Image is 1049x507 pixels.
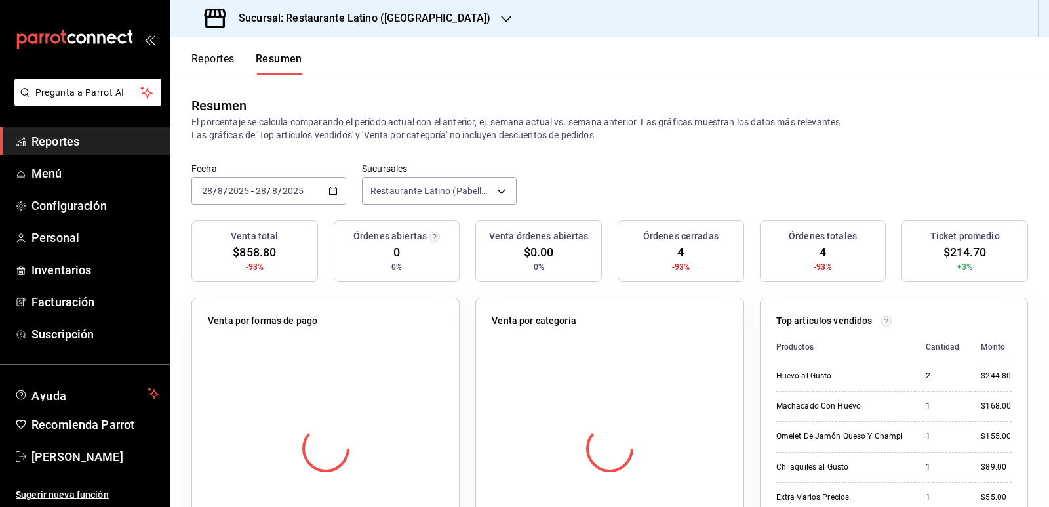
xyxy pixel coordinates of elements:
[282,186,304,196] input: ----
[814,261,832,273] span: -93%
[534,261,544,273] span: 0%
[224,186,228,196] span: /
[776,371,905,382] div: Huevo al Gusto
[31,386,142,401] span: Ayuda
[789,230,857,243] h3: Órdenes totales
[31,448,159,466] span: [PERSON_NAME]
[370,184,492,197] span: Restaurante Latino (Pabellon)
[353,230,427,243] h3: Órdenes abiertas
[776,462,905,473] div: Chilaquiles al Gusto
[943,243,987,261] span: $214.70
[926,431,960,442] div: 1
[820,243,826,261] span: 4
[256,52,302,75] button: Resumen
[191,164,346,173] label: Fecha
[16,488,159,502] span: Sugerir nueva función
[981,401,1012,412] div: $168.00
[981,492,1012,503] div: $55.00
[191,52,302,75] div: navigation tabs
[213,186,217,196] span: /
[672,261,690,273] span: -93%
[31,293,159,311] span: Facturación
[191,52,235,75] button: Reportes
[231,230,278,243] h3: Venta total
[228,186,250,196] input: ----
[981,371,1012,382] div: $244.80
[677,243,684,261] span: 4
[362,164,517,173] label: Sucursales
[191,115,1028,142] p: El porcentaje se calcula comparando el período actual con el anterior, ej. semana actual vs. sema...
[492,314,576,328] p: Venta por categoría
[31,197,159,214] span: Configuración
[957,261,972,273] span: +3%
[489,230,589,243] h3: Venta órdenes abiertas
[393,243,400,261] span: 0
[278,186,282,196] span: /
[14,79,161,106] button: Pregunta a Parrot AI
[228,10,490,26] h3: Sucursal: Restaurante Latino ([GEOGRAPHIC_DATA])
[643,230,719,243] h3: Órdenes cerradas
[267,186,271,196] span: /
[926,371,960,382] div: 2
[776,314,873,328] p: Top artículos vendidos
[191,96,247,115] div: Resumen
[246,261,264,273] span: -93%
[31,229,159,247] span: Personal
[201,186,213,196] input: --
[255,186,267,196] input: --
[9,95,161,109] a: Pregunta a Parrot AI
[391,261,402,273] span: 0%
[144,34,155,45] button: open_drawer_menu
[930,230,1000,243] h3: Ticket promedio
[981,431,1012,442] div: $155.00
[217,186,224,196] input: --
[915,333,970,361] th: Cantidad
[31,416,159,434] span: Recomienda Parrot
[776,492,905,503] div: Extra Varios Precios.
[271,186,278,196] input: --
[31,325,159,343] span: Suscripción
[31,165,159,182] span: Menú
[981,462,1012,473] div: $89.00
[926,492,960,503] div: 1
[926,401,960,412] div: 1
[35,86,141,100] span: Pregunta a Parrot AI
[776,431,905,442] div: Omelet De Jamón Queso Y Champi
[524,243,554,261] span: $0.00
[776,333,916,361] th: Productos
[31,261,159,279] span: Inventarios
[31,132,159,150] span: Reportes
[208,314,317,328] p: Venta por formas de pago
[776,401,905,412] div: Machacado Con Huevo
[251,186,254,196] span: -
[233,243,276,261] span: $858.80
[926,462,960,473] div: 1
[970,333,1012,361] th: Monto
